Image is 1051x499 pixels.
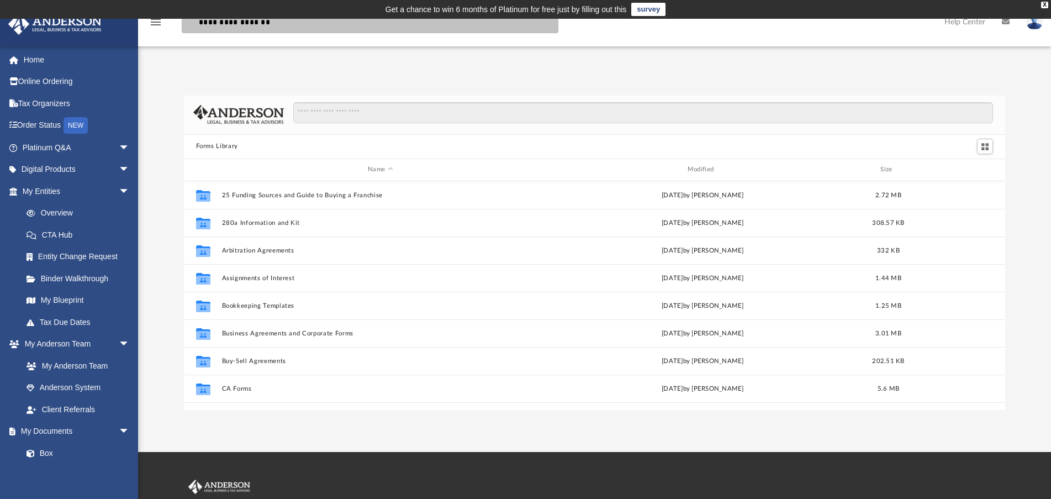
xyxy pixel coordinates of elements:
[866,165,910,175] div: Size
[221,192,539,199] button: 25 Funding Sources and Guide to Buying a Franchise
[8,71,146,93] a: Online Ordering
[977,139,994,154] button: Switch to Grid View
[119,180,141,203] span: arrow_drop_down
[543,165,861,175] div: Modified
[875,330,901,336] span: 3.01 MB
[196,141,238,151] button: Forms Library
[15,398,141,421] a: Client Referrals
[544,301,862,311] div: [DATE] by [PERSON_NAME]
[8,92,146,114] a: Tax Organizers
[119,136,141,159] span: arrow_drop_down
[221,358,539,365] button: Buy-Sell Agreements
[915,165,992,175] div: id
[149,15,162,29] i: menu
[221,219,539,227] button: 280a Information and Kit
[544,245,862,255] div: [DATE] by [PERSON_NAME]
[544,190,862,200] div: [DATE] by [PERSON_NAME]
[15,355,135,377] a: My Anderson Team
[221,330,539,337] button: Business Agreements and Corporate Forms
[872,358,904,364] span: 202.51 KB
[1041,2,1048,8] div: close
[221,165,538,175] div: Name
[15,224,146,246] a: CTA Hub
[64,117,88,134] div: NEW
[8,421,141,443] a: My Documentsarrow_drop_down
[8,159,146,181] a: Digital Productsarrow_drop_down
[544,384,862,393] div: [DATE] by [PERSON_NAME]
[877,385,899,391] span: 5.6 MB
[875,275,901,281] span: 1.44 MB
[385,3,627,16] div: Get a chance to win 6 months of Platinum for free just by filling out this
[184,181,1006,410] div: grid
[544,328,862,338] div: [DATE] by [PERSON_NAME]
[877,247,900,253] span: 332 KB
[15,267,146,290] a: Binder Walkthrough
[15,202,146,224] a: Overview
[5,13,105,35] img: Anderson Advisors Platinum Portal
[119,159,141,181] span: arrow_drop_down
[184,15,197,27] i: search
[186,480,252,494] img: Anderson Advisors Platinum Portal
[631,3,666,16] a: survey
[119,421,141,443] span: arrow_drop_down
[1026,14,1043,30] img: User Pic
[15,246,146,268] a: Entity Change Request
[221,385,539,392] button: CA Forms
[188,165,216,175] div: id
[149,21,162,29] a: menu
[221,275,539,282] button: Assignments of Interest
[544,218,862,228] div: [DATE] by [PERSON_NAME]
[15,377,141,399] a: Anderson System
[15,311,146,333] a: Tax Due Dates
[15,442,135,464] a: Box
[15,290,141,312] a: My Blueprint
[293,102,993,123] input: Search files and folders
[8,114,146,137] a: Order StatusNEW
[8,136,146,159] a: Platinum Q&Aarrow_drop_down
[221,302,539,309] button: Bookkeeping Templates
[872,219,904,225] span: 308.57 KB
[875,302,901,308] span: 1.25 MB
[8,49,146,71] a: Home
[544,273,862,283] div: [DATE] by [PERSON_NAME]
[8,333,141,355] a: My Anderson Teamarrow_drop_down
[875,192,901,198] span: 2.72 MB
[221,247,539,254] button: Arbitration Agreements
[544,356,862,366] div: [DATE] by [PERSON_NAME]
[8,180,146,202] a: My Entitiesarrow_drop_down
[119,333,141,356] span: arrow_drop_down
